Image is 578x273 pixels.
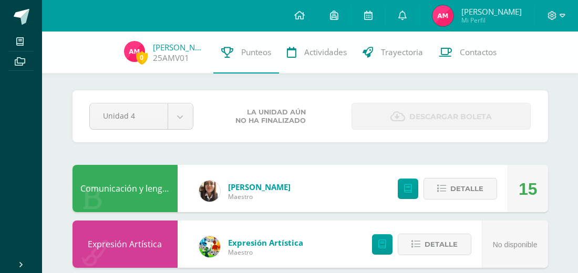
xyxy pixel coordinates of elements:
a: [PERSON_NAME] [153,42,205,52]
span: Mi Perfil [461,16,522,25]
button: Detalle [424,178,497,199]
img: 95a0a37ecc0520e872986056fe9423f9.png [432,5,453,26]
span: La unidad aún no ha finalizado [235,108,306,125]
img: 2000ab86f3df8f62229e1ec2f247c910.png [199,181,220,202]
span: Maestro [228,192,291,201]
span: Actividades [304,47,347,58]
span: Expresión Artística [228,237,303,248]
span: 0 [136,51,148,64]
span: Contactos [460,47,497,58]
img: 95a0a37ecc0520e872986056fe9423f9.png [124,41,145,62]
a: 25AMV01 [153,52,189,64]
span: Detalle [450,179,483,198]
div: Comunicación y lenguaje L.1 [73,165,178,212]
a: Unidad 4 [90,103,193,129]
span: Detalle [425,235,458,254]
a: Punteos [213,31,279,73]
a: Trayectoria [355,31,431,73]
span: Maestro [228,248,303,257]
span: Descargar boleta [409,104,492,130]
div: 15 [519,165,538,213]
span: [PERSON_NAME] [228,182,291,192]
a: Contactos [431,31,504,73]
div: Expresión Artística [73,220,178,268]
span: No disponible [493,240,538,249]
span: Punteos [241,47,271,58]
span: Trayectoria [381,47,423,58]
span: [PERSON_NAME] [461,6,522,17]
a: Actividades [279,31,355,73]
button: Detalle [398,234,471,255]
span: Unidad 4 [103,103,154,128]
img: 159e24a6ecedfdf8f489544946a573f0.png [199,236,220,257]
